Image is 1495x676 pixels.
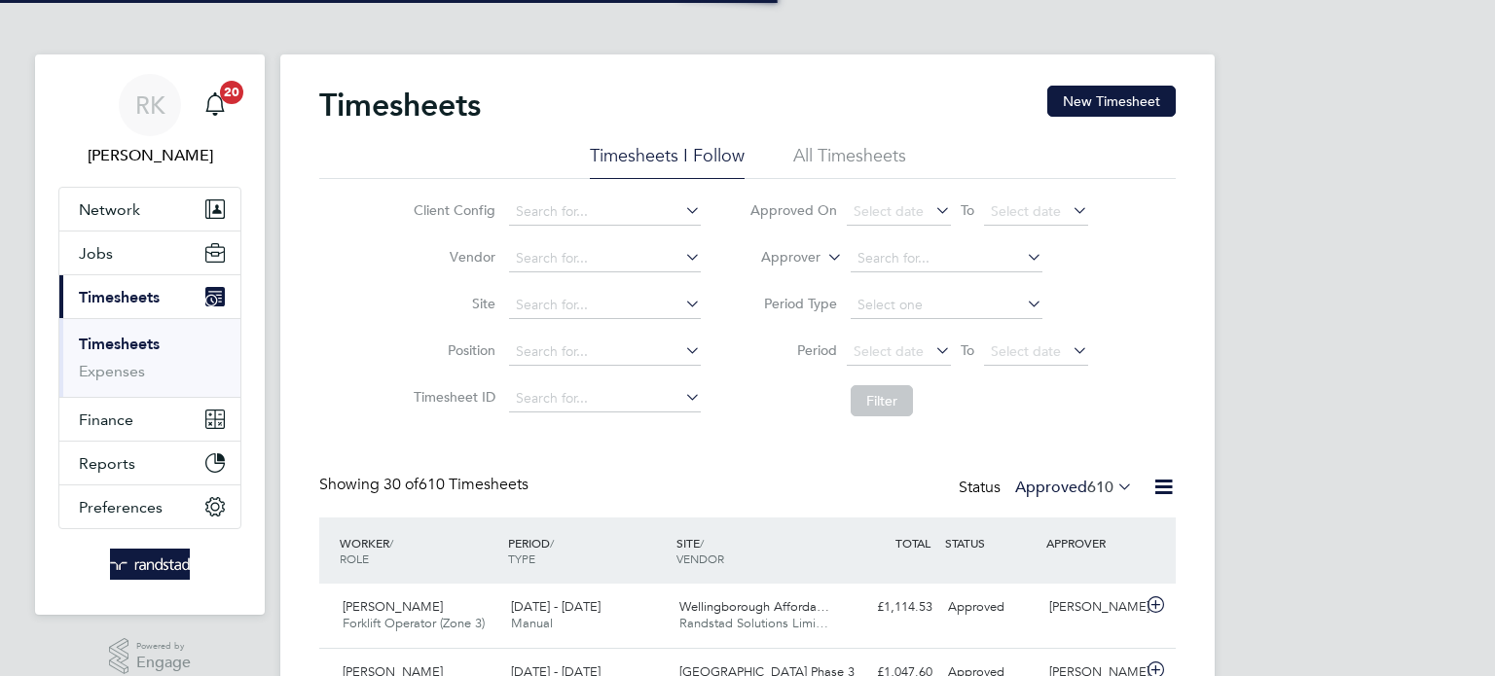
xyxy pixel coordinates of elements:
nav: Main navigation [35,54,265,615]
div: SITE [672,525,840,576]
span: Select date [854,202,924,220]
label: Approver [733,248,820,267]
div: Timesheets [59,318,240,397]
label: Vendor [408,248,495,266]
span: 610 [1087,478,1113,497]
button: Finance [59,398,240,441]
span: To [955,197,980,223]
span: Jobs [79,244,113,263]
button: Network [59,188,240,231]
button: Timesheets [59,275,240,318]
li: All Timesheets [793,144,906,179]
div: Showing [319,475,532,495]
span: Forklift Operator (Zone 3) [343,615,485,631]
span: 20 [220,81,243,104]
span: Timesheets [79,288,160,306]
span: [DATE] - [DATE] [511,598,601,615]
span: Randstad Solutions Limi… [679,615,828,631]
span: / [700,535,704,551]
span: / [389,535,393,551]
span: RK [135,92,165,118]
span: Wellingborough Afforda… [679,598,829,615]
span: Select date [991,202,1061,220]
li: Timesheets I Follow [590,144,745,179]
input: Search for... [509,385,701,412]
input: Search for... [509,338,701,366]
input: Search for... [509,245,701,272]
span: Russell Kerley [58,144,241,167]
span: Manual [511,615,553,631]
a: 20 [196,74,235,136]
div: Status [959,475,1137,502]
a: Powered byEngage [109,638,192,675]
button: Filter [851,385,913,416]
span: Engage [136,655,191,671]
button: New Timesheet [1047,86,1176,117]
span: Select date [991,342,1061,360]
div: £1,114.53 [839,591,940,623]
div: Approved [940,591,1041,623]
button: Reports [59,442,240,484]
a: Expenses [79,362,145,380]
span: TOTAL [895,535,930,551]
label: Site [408,295,495,312]
label: Position [408,341,495,359]
div: [PERSON_NAME] [1041,591,1143,623]
a: RK[PERSON_NAME] [58,74,241,167]
span: Finance [79,410,133,429]
span: ROLE [340,551,369,566]
label: Approved [1015,478,1133,497]
label: Period Type [749,295,837,312]
label: Timesheet ID [408,388,495,406]
h2: Timesheets [319,86,481,125]
button: Preferences [59,485,240,528]
span: To [955,338,980,363]
div: APPROVER [1041,525,1143,560]
input: Search for... [509,292,701,319]
div: WORKER [335,525,503,576]
span: Select date [854,342,924,360]
span: Preferences [79,498,163,516]
span: 30 of [383,475,419,494]
img: randstad-logo-retina.png [110,549,191,580]
input: Search for... [509,198,701,226]
span: [PERSON_NAME] [343,598,443,615]
label: Approved On [749,201,837,219]
span: Reports [79,454,135,473]
a: Go to home page [58,549,241,580]
span: TYPE [508,551,535,566]
span: / [550,535,554,551]
div: PERIOD [503,525,672,576]
a: Timesheets [79,335,160,353]
div: STATUS [940,525,1041,560]
input: Search for... [851,245,1042,272]
button: Jobs [59,231,240,274]
span: Powered by [136,638,191,655]
span: 610 Timesheets [383,475,529,494]
input: Select one [851,292,1042,319]
span: Network [79,200,140,219]
label: Period [749,341,837,359]
label: Client Config [408,201,495,219]
span: VENDOR [676,551,724,566]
